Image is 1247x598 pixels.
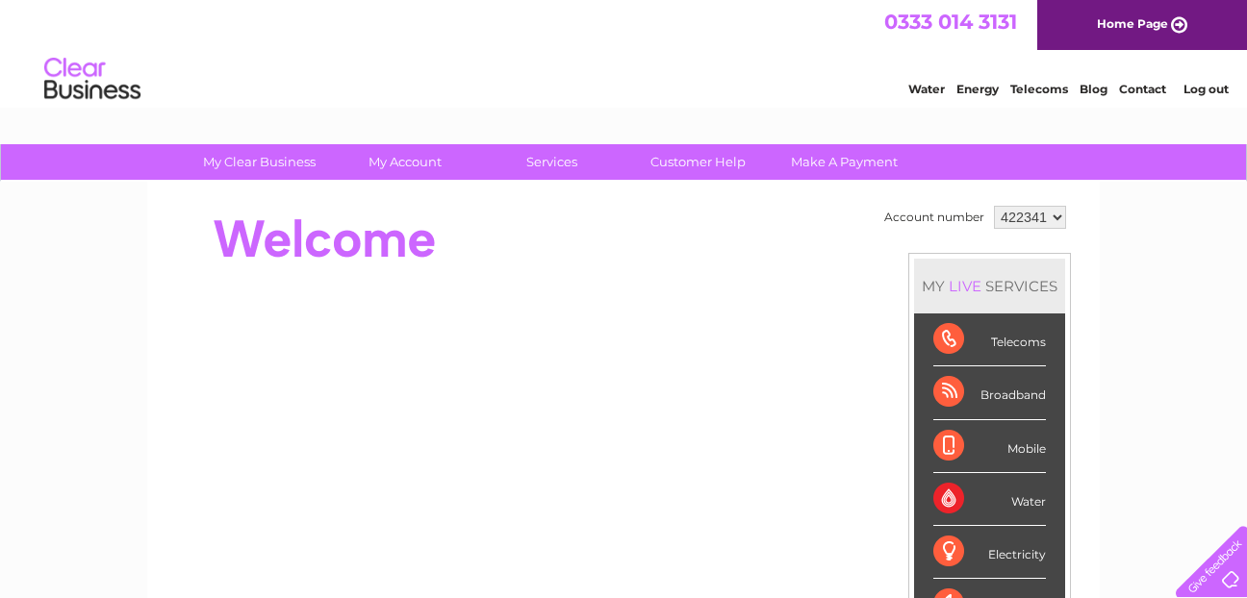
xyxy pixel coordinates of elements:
[884,10,1017,34] a: 0333 014 3131
[933,526,1046,579] div: Electricity
[933,313,1046,366] div: Telecoms
[1119,82,1166,96] a: Contact
[326,144,485,180] a: My Account
[914,259,1065,313] div: MY SERVICES
[1010,82,1068,96] a: Telecoms
[879,201,989,234] td: Account number
[170,11,1080,93] div: Clear Business is a trading name of Verastar Limited (registered in [GEOGRAPHIC_DATA] No. 3667643...
[933,473,1046,526] div: Water
[956,82,999,96] a: Energy
[180,144,339,180] a: My Clear Business
[765,144,924,180] a: Make A Payment
[945,277,985,295] div: LIVE
[472,144,631,180] a: Services
[1080,82,1107,96] a: Blog
[619,144,777,180] a: Customer Help
[933,366,1046,419] div: Broadband
[43,50,141,109] img: logo.png
[1183,82,1229,96] a: Log out
[933,420,1046,473] div: Mobile
[908,82,945,96] a: Water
